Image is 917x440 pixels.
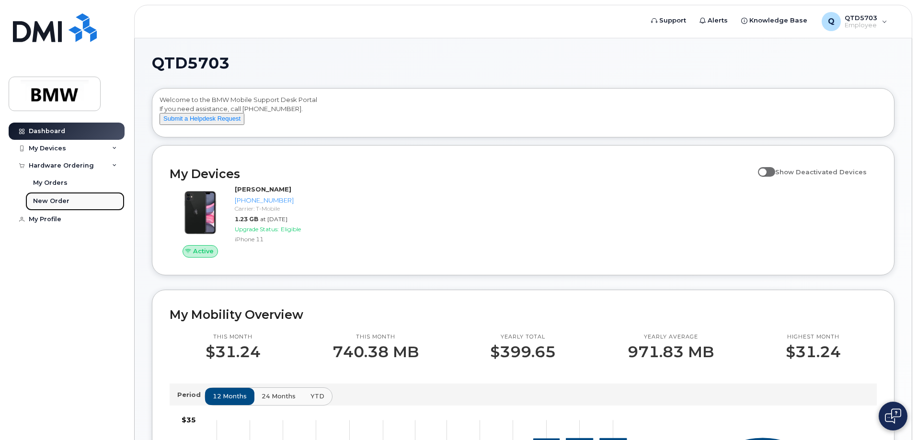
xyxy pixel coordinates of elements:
[260,215,287,223] span: at [DATE]
[177,390,205,399] p: Period
[628,333,714,341] p: Yearly average
[235,185,291,193] strong: [PERSON_NAME]
[206,333,261,341] p: This month
[170,185,338,258] a: Active[PERSON_NAME][PHONE_NUMBER]Carrier: T-Mobile1.23 GBat [DATE]Upgrade Status:EligibleiPhone 11
[310,392,324,401] span: YTD
[235,196,334,205] div: [PHONE_NUMBER]
[182,416,196,424] tspan: $35
[160,113,244,125] button: Submit a Helpdesk Request
[281,226,301,233] span: Eligible
[758,163,766,170] input: Show Deactivated Devices
[235,215,258,223] span: 1.23 GB
[193,247,214,256] span: Active
[786,343,841,361] p: $31.24
[235,226,279,233] span: Upgrade Status:
[262,392,296,401] span: 24 months
[160,95,887,134] div: Welcome to the BMW Mobile Support Desk Portal If you need assistance, call [PHONE_NUMBER].
[235,235,334,243] div: iPhone 11
[170,167,753,181] h2: My Devices
[152,56,229,70] span: QTD5703
[160,114,244,122] a: Submit a Helpdesk Request
[490,343,556,361] p: $399.65
[775,168,867,176] span: Show Deactivated Devices
[885,408,901,424] img: Open chat
[332,343,419,361] p: 740.38 MB
[786,333,841,341] p: Highest month
[235,204,334,213] div: Carrier: T-Mobile
[490,333,556,341] p: Yearly total
[628,343,714,361] p: 971.83 MB
[332,333,419,341] p: This month
[177,190,223,236] img: iPhone_11.jpg
[170,307,877,322] h2: My Mobility Overview
[206,343,261,361] p: $31.24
